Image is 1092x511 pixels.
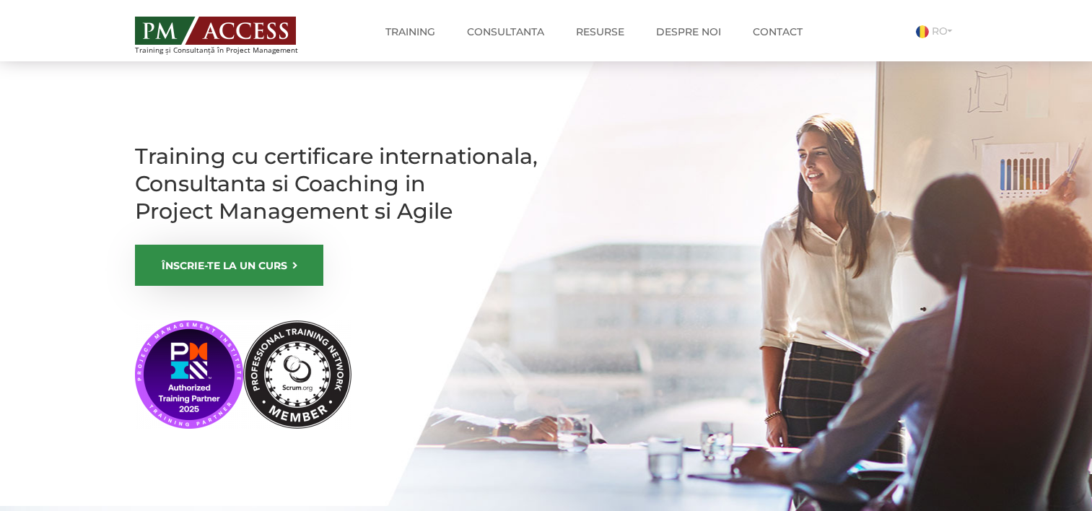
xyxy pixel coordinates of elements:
a: ÎNSCRIE-TE LA UN CURS [135,245,323,286]
a: Resurse [565,17,635,46]
img: PMI [135,320,351,429]
a: Despre noi [645,17,732,46]
a: Contact [742,17,813,46]
a: Training [375,17,446,46]
img: PM ACCESS - Echipa traineri si consultanti certificati PMP: Narciss Popescu, Mihai Olaru, Monica ... [135,17,296,45]
span: Training și Consultanță în Project Management [135,46,325,54]
a: Consultanta [456,17,555,46]
a: Training și Consultanță în Project Management [135,12,325,54]
h1: Training cu certificare internationala, Consultanta si Coaching in Project Management si Agile [135,143,539,225]
a: RO [916,25,958,38]
img: Romana [916,25,929,38]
